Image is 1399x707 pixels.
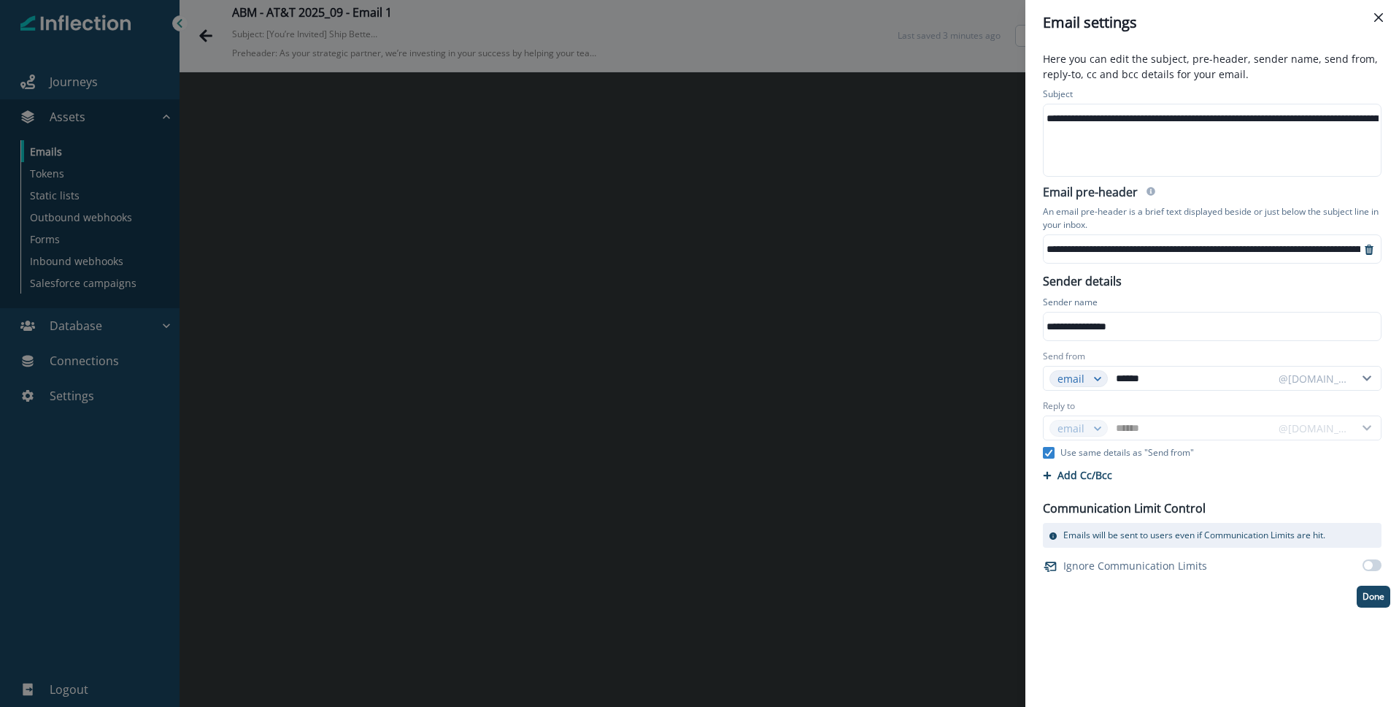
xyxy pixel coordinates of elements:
h2: Email pre-header [1043,186,1138,202]
label: Send from [1043,350,1085,363]
svg: remove-preheader [1363,244,1375,256]
p: Subject [1043,88,1073,104]
p: Sender details [1034,270,1130,290]
button: Close [1367,6,1390,29]
button: Done [1357,586,1390,608]
p: Here you can edit the subject, pre-header, sender name, send from, reply-to, cc and bcc details f... [1034,51,1390,85]
button: Add Cc/Bcc [1043,468,1112,482]
p: Sender name [1043,296,1098,312]
div: @[DOMAIN_NAME] [1279,371,1349,386]
div: email [1057,371,1087,386]
p: Use same details as "Send from" [1060,446,1194,459]
label: Reply to [1043,400,1075,413]
p: Communication Limit Control [1043,500,1206,517]
p: Emails will be sent to users even if Communication Limits are hit. [1063,529,1325,542]
p: Done [1363,592,1384,602]
p: Ignore Communication Limits [1063,558,1207,573]
p: An email pre-header is a brief text displayed beside or just below the subject line in your inbox. [1043,202,1381,234]
div: Email settings [1043,12,1381,34]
